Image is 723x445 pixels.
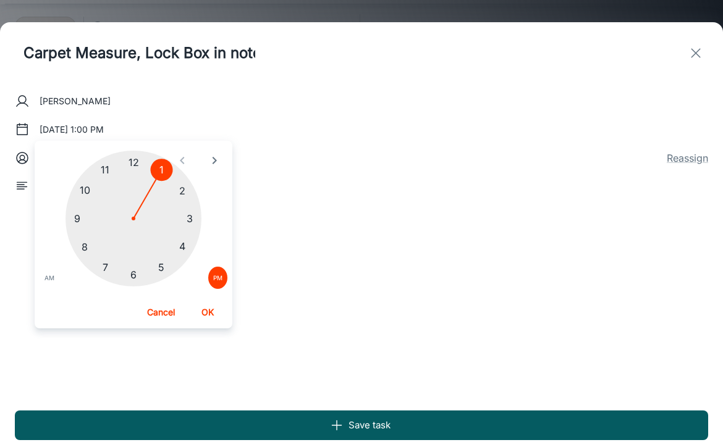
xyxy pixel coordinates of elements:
span: AM [44,272,54,284]
button: [DATE] 1:00 PM [35,119,109,141]
button: Save task [15,410,708,440]
button: exit [683,41,708,65]
p: [PERSON_NAME] [40,94,111,108]
button: OK [188,301,227,323]
button: AM [40,267,59,289]
span: PM [213,272,222,284]
input: Title* [15,32,264,74]
button: open next view [204,150,225,171]
button: PM [208,267,227,289]
button: Cancel [141,301,180,323]
button: Reassign [667,151,708,165]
